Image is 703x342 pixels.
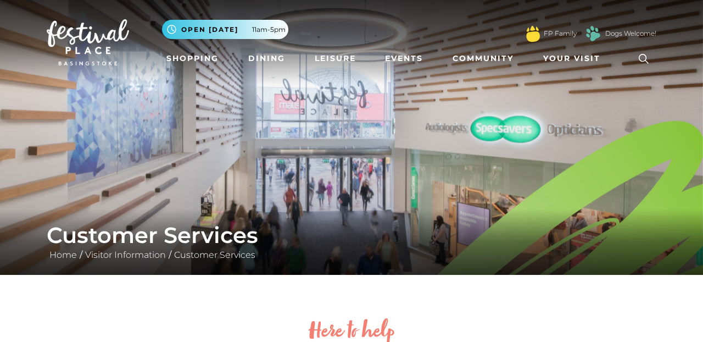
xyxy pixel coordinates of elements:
[38,222,665,262] div: / /
[381,48,427,69] a: Events
[539,48,610,69] a: Your Visit
[252,25,286,35] span: 11am-5pm
[544,29,577,38] a: FP Family
[543,53,600,64] span: Your Visit
[47,222,656,249] h1: Customer Services
[171,250,258,260] a: Customer Services
[605,29,656,38] a: Dogs Welcome!
[47,19,129,65] img: Festival Place Logo
[244,48,289,69] a: Dining
[162,48,223,69] a: Shopping
[181,25,238,35] span: Open [DATE]
[82,250,169,260] a: Visitor Information
[448,48,518,69] a: Community
[47,250,80,260] a: Home
[162,20,288,39] button: Open [DATE] 11am-5pm
[310,48,360,69] a: Leisure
